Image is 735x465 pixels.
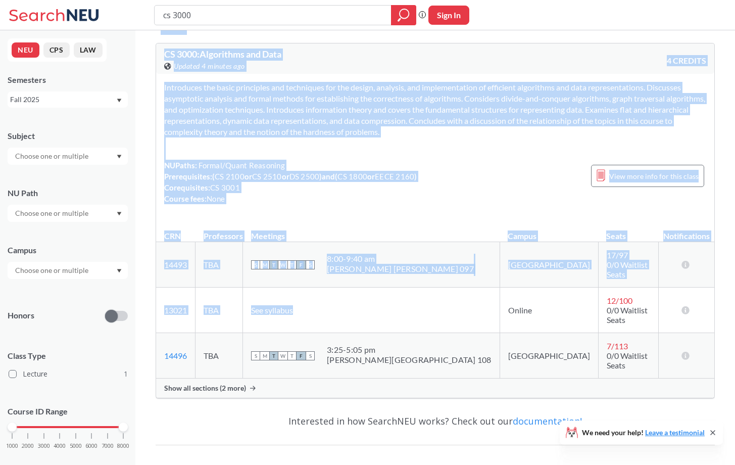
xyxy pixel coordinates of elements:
[102,443,114,449] span: 7000
[243,220,500,242] th: Meetings
[195,242,243,288] td: TBA
[500,333,598,379] td: [GEOGRAPHIC_DATA]
[375,172,414,181] a: EECE 2160
[85,443,97,449] span: 6000
[297,260,306,269] span: F
[174,61,245,72] span: Updated 4 minutes ago
[278,260,287,269] span: W
[74,42,103,58] button: LAW
[164,230,181,242] div: CRN
[8,148,128,165] div: Dropdown arrow
[6,443,18,449] span: 1000
[269,351,278,360] span: T
[164,351,187,360] a: 14496
[22,443,34,449] span: 2000
[117,269,122,273] svg: Dropdown arrow
[12,42,39,58] button: NEU
[54,443,66,449] span: 4000
[659,220,715,242] th: Notifications
[8,350,128,361] span: Class Type
[500,242,598,288] td: [GEOGRAPHIC_DATA]
[8,245,128,256] div: Campus
[9,367,128,381] label: Lecture
[38,443,50,449] span: 3000
[10,150,95,162] input: Choose one or multiple
[164,160,417,204] div: NUPaths: Prerequisites: ( or or ) and ( or ) Corequisites: Course fees:
[398,8,410,22] svg: magnifying glass
[10,94,116,105] div: Fall 2025
[607,250,628,260] span: 17 / 97
[43,42,70,58] button: CPS
[297,351,306,360] span: F
[162,7,384,24] input: Class, professor, course number, "phrase"
[215,172,244,181] a: CS 2100
[582,429,705,436] span: We need your help!
[278,351,287,360] span: W
[117,155,122,159] svg: Dropdown arrow
[195,220,243,242] th: Professors
[8,91,128,108] div: Fall 2025Dropdown arrow
[428,6,469,25] button: Sign In
[667,55,706,66] span: 4 CREDITS
[156,379,714,398] div: Show all sections (2 more)
[207,194,225,203] span: None
[70,443,82,449] span: 5000
[10,207,95,219] input: Choose one or multiple
[8,205,128,222] div: Dropdown arrow
[117,443,129,449] span: 8000
[306,351,315,360] span: S
[195,288,243,333] td: TBA
[164,49,281,60] span: CS 3000 : Algorithms and Data
[287,351,297,360] span: T
[513,415,582,427] a: documentation!
[251,305,293,315] span: See syllabus
[251,351,260,360] span: S
[289,172,320,181] a: DS 2500
[607,305,648,324] span: 0/0 Waitlist Seats
[645,428,705,437] a: Leave a testimonial
[8,262,128,279] div: Dropdown arrow
[260,260,269,269] span: M
[391,5,416,25] div: magnifying glass
[609,170,699,182] span: View more info for this class
[260,351,269,360] span: M
[8,130,128,142] div: Subject
[8,310,34,321] p: Honors
[251,260,260,269] span: S
[164,82,706,137] section: Introduces the basic principles and techniques for the design, analysis, and implementation of ef...
[607,351,648,370] span: 0/0 Waitlist Seats
[327,355,492,365] div: [PERSON_NAME][GEOGRAPHIC_DATA] 108
[287,260,297,269] span: T
[500,288,598,333] td: Online
[327,264,474,274] div: [PERSON_NAME] [PERSON_NAME] 097
[607,296,632,305] span: 12 / 100
[8,188,128,199] div: NU Path
[124,368,128,380] span: 1
[327,345,492,355] div: 3:25 - 5:05 pm
[164,305,187,315] a: 13021
[252,172,282,181] a: CS 2510
[164,384,246,393] span: Show all sections (2 more)
[607,260,648,279] span: 0/0 Waitlist Seats
[327,254,474,264] div: 8:00 - 9:40 am
[598,220,659,242] th: Seats
[337,172,367,181] a: CS 1800
[269,260,278,269] span: T
[156,406,715,436] div: Interested in how SearchNEU works? Check out our
[8,406,128,417] p: Course ID Range
[197,161,285,170] span: Formal/Quant Reasoning
[195,333,243,379] td: TBA
[117,99,122,103] svg: Dropdown arrow
[8,74,128,85] div: Semesters
[607,341,628,351] span: 7 / 113
[500,220,598,242] th: Campus
[10,264,95,276] input: Choose one or multiple
[210,183,240,192] a: CS 3001
[306,260,315,269] span: S
[117,212,122,216] svg: Dropdown arrow
[164,260,187,269] a: 14493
